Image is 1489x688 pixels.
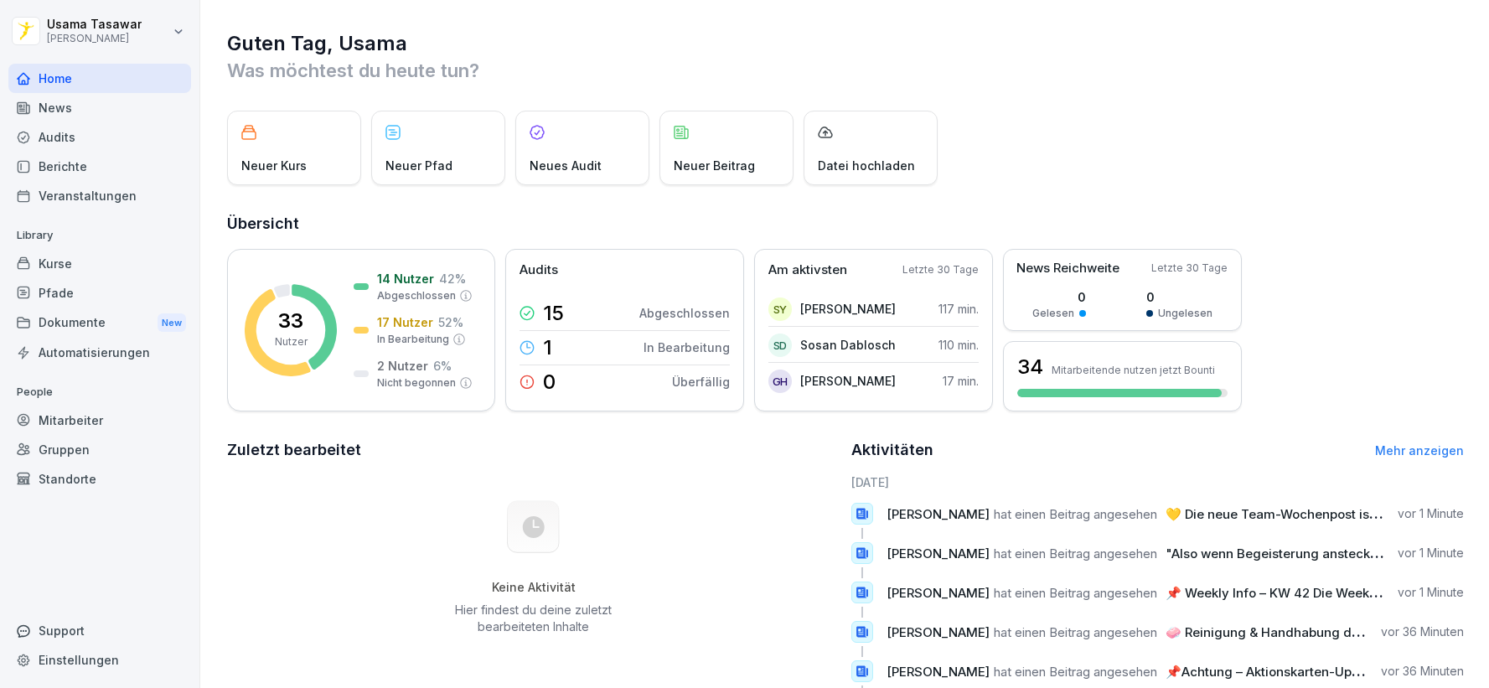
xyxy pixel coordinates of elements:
p: Abgeschlossen [639,304,730,322]
p: 17 min. [943,372,979,390]
p: vor 36 Minuten [1381,623,1464,640]
h5: Keine Aktivität [449,580,618,595]
p: 33 [278,311,303,331]
p: In Bearbeitung [377,332,449,347]
p: News Reichweite [1016,259,1119,278]
p: [PERSON_NAME] [800,300,896,318]
a: Mitarbeiter [8,406,191,435]
p: Neues Audit [530,157,602,174]
p: Abgeschlossen [377,288,456,303]
p: In Bearbeitung [644,339,730,356]
span: [PERSON_NAME] [887,546,990,561]
p: Usama Tasawar [47,18,142,32]
p: vor 1 Minute [1398,584,1464,601]
p: 15 [543,303,564,323]
p: Letzte 30 Tage [1151,261,1228,276]
p: Nicht begonnen [377,375,456,391]
p: Datei hochladen [818,157,915,174]
h3: 34 [1017,353,1043,381]
a: Automatisierungen [8,338,191,367]
a: Pfade [8,278,191,308]
p: 17 Nutzer [377,313,433,331]
p: 0 [1032,288,1086,306]
div: Dokumente [8,308,191,339]
p: Neuer Kurs [241,157,307,174]
p: People [8,379,191,406]
p: 0 [1146,288,1212,306]
p: 110 min. [938,336,979,354]
span: hat einen Beitrag angesehen [994,506,1157,522]
p: 1 [543,338,552,358]
div: SY [768,297,792,321]
p: 117 min. [938,300,979,318]
span: hat einen Beitrag angesehen [994,546,1157,561]
p: 52 % [438,313,463,331]
p: Überfällig [672,373,730,391]
h2: Zuletzt bearbeitet [227,438,840,462]
div: New [158,313,186,333]
p: vor 36 Minuten [1381,663,1464,680]
a: Kurse [8,249,191,278]
div: Support [8,616,191,645]
a: News [8,93,191,122]
a: Gruppen [8,435,191,464]
p: 42 % [439,270,466,287]
span: [PERSON_NAME] [887,664,990,680]
a: Home [8,64,191,93]
p: Library [8,222,191,249]
span: [PERSON_NAME] [887,506,990,522]
p: Nutzer [275,334,308,349]
p: 6 % [433,357,452,375]
div: GH [768,370,792,393]
p: [PERSON_NAME] [47,33,142,44]
div: SD [768,334,792,357]
p: Am aktivsten [768,261,847,280]
p: Mitarbeitende nutzen jetzt Bounti [1052,364,1215,376]
h6: [DATE] [851,473,1464,491]
p: Gelesen [1032,306,1074,321]
span: [PERSON_NAME] [887,585,990,601]
p: Neuer Pfad [385,157,452,174]
p: Audits [520,261,558,280]
a: Standorte [8,464,191,494]
p: Neuer Beitrag [674,157,755,174]
p: Was möchtest du heute tun? [227,57,1464,84]
a: Veranstaltungen [8,181,191,210]
p: vor 1 Minute [1398,545,1464,561]
h2: Übersicht [227,212,1464,235]
h1: Guten Tag, Usama [227,30,1464,57]
a: DokumenteNew [8,308,191,339]
p: 2 Nutzer [377,357,428,375]
a: Mehr anzeigen [1375,443,1464,458]
span: hat einen Beitrag angesehen [994,624,1157,640]
span: [PERSON_NAME] [887,624,990,640]
p: 14 Nutzer [377,270,434,287]
span: hat einen Beitrag angesehen [994,664,1157,680]
p: vor 1 Minute [1398,505,1464,522]
p: Letzte 30 Tage [902,262,979,277]
span: hat einen Beitrag angesehen [994,585,1157,601]
a: Berichte [8,152,191,181]
p: Sosan Dablosch [800,336,896,354]
p: Hier findest du deine zuletzt bearbeiteten Inhalte [449,602,618,635]
h2: Aktivitäten [851,438,933,462]
a: Audits [8,122,191,152]
a: Einstellungen [8,645,191,675]
p: 0 [543,372,556,392]
p: [PERSON_NAME] [800,372,896,390]
p: Ungelesen [1158,306,1212,321]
